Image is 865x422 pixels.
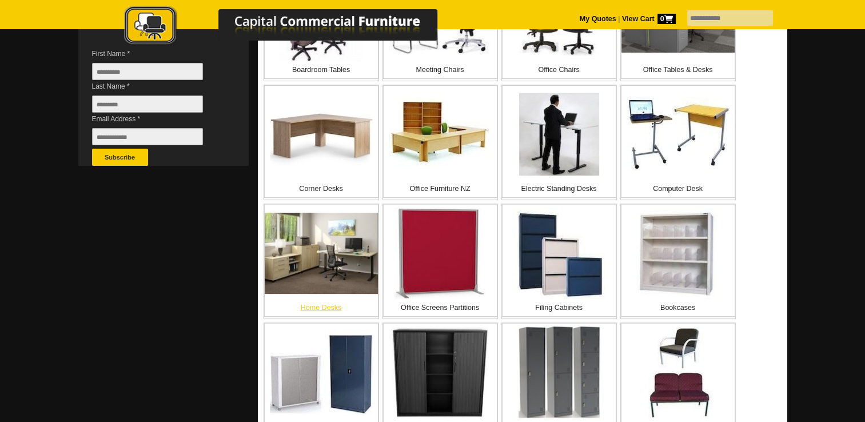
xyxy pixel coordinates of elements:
p: Office Screens Partitions [384,302,497,313]
a: Computer Desk Computer Desk [620,85,736,200]
img: Filing Cabinets [513,208,605,299]
p: Corner Desks [265,183,378,194]
a: Electric Standing Desks Electric Standing Desks [501,85,617,200]
input: First Name * [92,63,203,80]
p: Bookcases [621,302,735,313]
p: Computer Desk [621,183,735,194]
input: Email Address * [92,128,203,145]
p: Meeting Chairs [384,64,497,75]
img: Capital Commercial Furniture Logo [93,6,493,47]
img: Reception Chairs [639,327,717,418]
img: Office Lockers [519,327,600,418]
a: Bookcases Bookcases [620,204,736,319]
img: Office Furniture NZ [389,93,492,176]
p: Electric Standing Desks [503,183,616,194]
button: Subscribe [92,149,148,166]
span: First Name * [92,48,220,59]
strong: View Cart [622,15,676,23]
p: Home Desks [265,302,378,313]
p: Boardroom Tables [265,64,378,75]
a: Office Furniture NZ Office Furniture NZ [382,85,498,200]
span: 0 [657,14,676,24]
img: Storage Cupboards [270,330,373,415]
a: Capital Commercial Furniture Logo [93,6,493,51]
span: Email Address * [92,113,220,125]
input: Last Name * [92,95,203,113]
span: Last Name * [92,81,220,92]
img: Office Screens Partitions [394,208,486,299]
a: View Cart0 [620,15,675,23]
a: Corner Desks Corner Desks [264,85,379,200]
img: Tambour Cabinets [392,327,488,418]
img: Computer Desk [627,97,730,172]
a: Home Desks Home Desks [264,204,379,319]
img: Electric Standing Desks [519,93,599,176]
img: Bookcases [636,208,720,299]
p: Filing Cabinets [503,302,616,313]
img: Corner Desks [270,101,373,168]
p: Office Tables & Desks [621,64,735,75]
img: Home Desks [265,213,378,294]
a: Filing Cabinets Filing Cabinets [501,204,617,319]
p: Office Chairs [503,64,616,75]
p: Office Furniture NZ [384,183,497,194]
a: Office Screens Partitions Office Screens Partitions [382,204,498,319]
a: My Quotes [580,15,616,23]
